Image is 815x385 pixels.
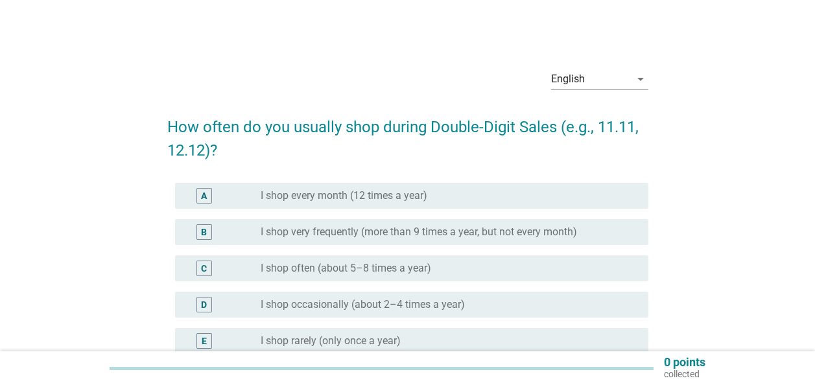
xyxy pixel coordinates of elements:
label: I shop often (about 5–8 times a year) [261,262,431,275]
div: A [201,189,207,203]
label: I shop very frequently (more than 9 times a year, but not every month) [261,226,577,239]
label: I shop every month (12 times a year) [261,189,427,202]
div: D [201,298,207,312]
i: arrow_drop_down [633,71,648,87]
h2: How often do you usually shop during Double-Digit Sales (e.g., 11.11, 12.12)? [167,102,648,162]
p: 0 points [664,356,705,368]
div: C [201,262,207,275]
p: collected [664,368,705,380]
label: I shop occasionally (about 2–4 times a year) [261,298,465,311]
div: English [551,73,585,85]
label: I shop rarely (only once a year) [261,334,401,347]
div: B [201,226,207,239]
div: E [202,334,207,348]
